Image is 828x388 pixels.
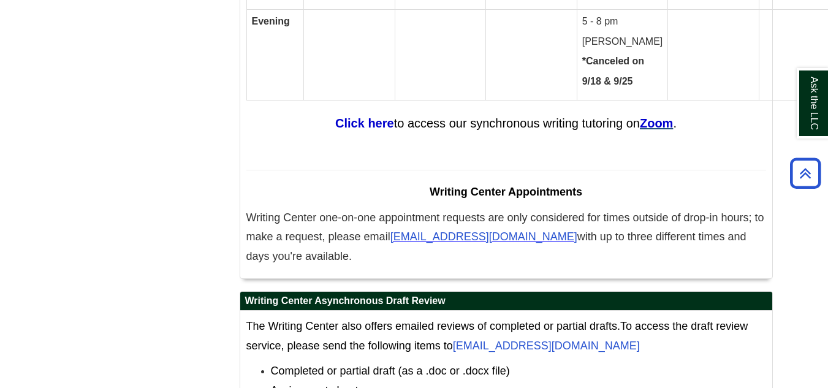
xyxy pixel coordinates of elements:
[640,116,673,130] a: Zoom
[246,320,748,352] span: To access the draft review service, please send the following items to
[673,116,677,130] span: .
[252,16,290,26] strong: Evening
[240,292,772,311] h2: Writing Center Asynchronous Draft Review
[246,230,746,262] span: with up to three different times and days you're available.
[430,186,582,198] span: Writing Center Appointments
[335,116,394,130] a: Click here
[582,35,663,49] p: [PERSON_NAME]
[390,232,577,242] a: [EMAIL_ADDRESS][DOMAIN_NAME]
[582,76,633,86] strong: 9/18 & 9/25
[271,365,510,377] span: Completed or partial draft (as a .doc or .docx file)
[246,320,621,332] span: The Writing Center also offers emailed reviews of completed or partial drafts.
[394,116,640,130] span: to access our synchronous writing tutoring on
[390,230,577,243] span: [EMAIL_ADDRESS][DOMAIN_NAME]
[246,211,764,243] span: Writing Center one-on-one appointment requests are only considered for times outside of drop-in h...
[453,340,640,352] a: [EMAIL_ADDRESS][DOMAIN_NAME]
[786,165,825,181] a: Back to Top
[582,56,644,66] strong: *Canceled on
[582,15,663,29] p: 5 - 8 pm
